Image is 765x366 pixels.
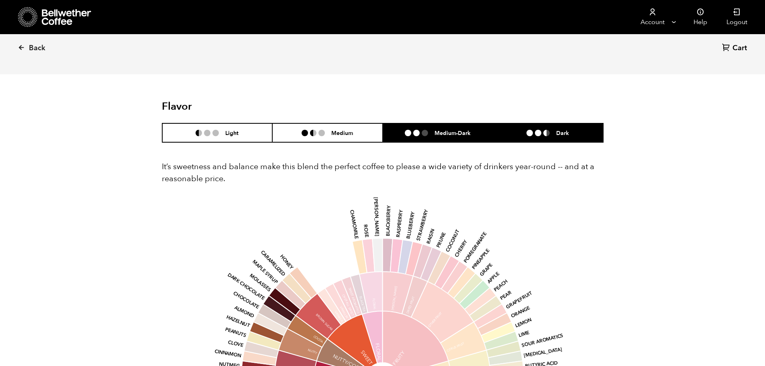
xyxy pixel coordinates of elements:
h6: Light [225,129,239,136]
span: Back [29,43,45,53]
a: Cart [722,43,749,54]
p: It’s sweetness and balance make this blend the perfect coffee to please a wide variety of drinker... [162,161,604,185]
h6: Medium-Dark [435,129,471,136]
h6: Medium [331,129,353,136]
h2: Flavor [162,100,309,113]
h6: Dark [556,129,569,136]
span: Cart [732,43,747,53]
